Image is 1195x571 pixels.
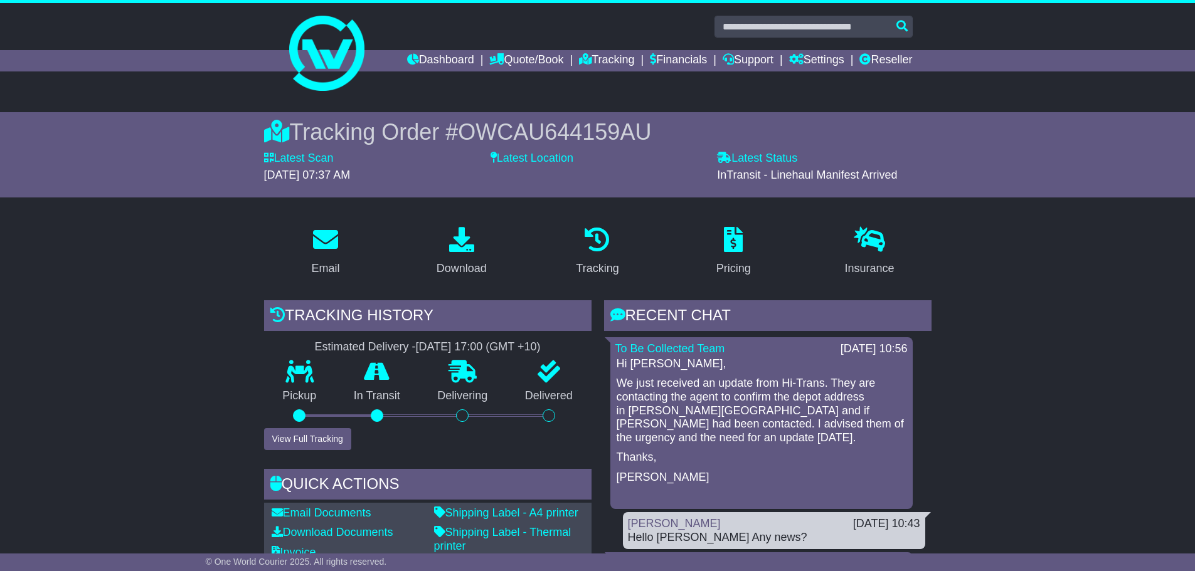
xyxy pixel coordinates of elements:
[617,377,906,444] p: We just received an update from Hi-Trans. They are contacting the agent to confirm the depot addr...
[206,557,387,567] span: © One World Courier 2025. All rights reserved.
[837,223,903,281] a: Insurance
[264,152,334,165] label: Latest Scan
[303,223,348,281] a: Email
[491,152,573,165] label: Latest Location
[264,428,351,450] button: View Full Tracking
[708,223,759,281] a: Pricing
[489,50,563,71] a: Quote/Book
[264,389,336,403] p: Pickup
[264,469,592,503] div: Quick Actions
[617,471,906,485] p: [PERSON_NAME]
[272,506,371,519] a: Email Documents
[272,546,316,558] a: Invoice
[458,119,651,145] span: OWCAU644159AU
[717,169,897,181] span: InTransit - Linehaul Manifest Arrived
[264,340,592,354] div: Estimated Delivery -
[617,357,906,371] p: Hi [PERSON_NAME],
[628,531,920,545] div: Hello [PERSON_NAME] Any news?
[416,340,541,354] div: [DATE] 17:00 (GMT +10)
[335,389,419,403] p: In Transit
[717,152,797,165] label: Latest Status
[264,169,351,181] span: [DATE] 07:37 AM
[579,50,634,71] a: Tracking
[628,517,721,530] a: [PERSON_NAME]
[437,260,487,277] div: Download
[272,526,393,538] a: Download Documents
[853,517,920,531] div: [DATE] 10:43
[434,526,571,552] a: Shipping Label - Thermal printer
[434,506,578,519] a: Shipping Label - A4 printer
[311,260,339,277] div: Email
[264,118,932,145] div: Tracking Order #
[650,50,707,71] a: Financials
[716,260,751,277] div: Pricing
[845,260,895,277] div: Insurance
[576,260,619,277] div: Tracking
[789,50,844,71] a: Settings
[615,342,725,355] a: To Be Collected Team
[428,223,495,281] a: Download
[617,451,906,464] p: Thanks,
[841,342,908,356] div: [DATE] 10:56
[264,300,592,334] div: Tracking history
[419,389,507,403] p: Delivering
[568,223,627,281] a: Tracking
[723,50,773,71] a: Support
[604,300,932,334] div: RECENT CHAT
[859,50,912,71] a: Reseller
[506,389,592,403] p: Delivered
[407,50,474,71] a: Dashboard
